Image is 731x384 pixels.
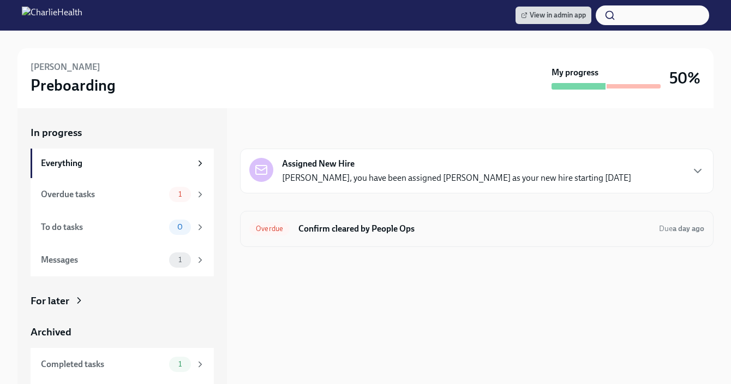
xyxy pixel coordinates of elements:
[282,158,355,170] strong: Assigned New Hire
[249,225,290,233] span: Overdue
[31,348,214,381] a: Completed tasks1
[171,223,189,231] span: 0
[41,358,165,370] div: Completed tasks
[669,68,700,88] h3: 50%
[41,254,165,266] div: Messages
[521,10,586,21] span: View in admin app
[31,244,214,276] a: Messages1
[31,211,214,244] a: To do tasks0
[31,178,214,211] a: Overdue tasks1
[31,75,116,95] h3: Preboarding
[31,294,69,308] div: For later
[41,188,165,200] div: Overdue tasks
[41,157,191,169] div: Everything
[31,61,100,73] h6: [PERSON_NAME]
[172,360,188,368] span: 1
[31,149,214,178] a: Everything
[298,223,650,235] h6: Confirm cleared by People Ops
[516,7,591,24] a: View in admin app
[31,126,214,140] a: In progress
[249,220,704,238] a: OverdueConfirm cleared by People OpsDuea day ago
[659,224,704,233] span: Due
[659,223,704,234] span: August 20th, 2025 09:00
[172,190,188,198] span: 1
[31,325,214,339] a: Archived
[31,294,214,308] a: For later
[41,221,165,233] div: To do tasks
[172,256,188,264] span: 1
[673,224,704,233] strong: a day ago
[240,126,291,140] div: In progress
[22,7,82,24] img: CharlieHealth
[282,172,631,184] p: [PERSON_NAME], you have been assigned [PERSON_NAME] as your new hire starting [DATE]
[552,67,598,79] strong: My progress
